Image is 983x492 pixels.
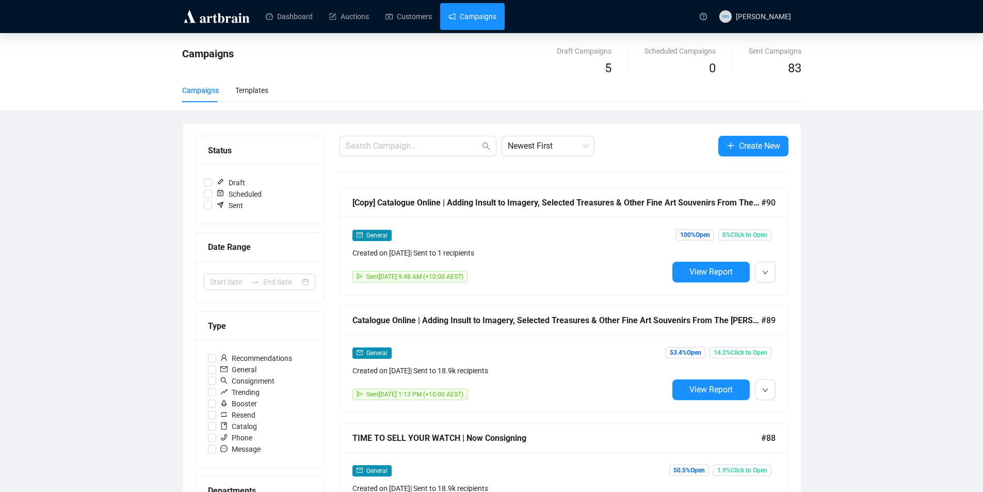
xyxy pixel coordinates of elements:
div: Campaigns [182,85,219,96]
span: Sent [212,200,247,211]
span: search [220,377,228,384]
span: General [366,232,388,239]
span: 0% Click to Open [718,229,771,241]
span: 0 [709,61,716,75]
span: Sent [DATE] 1:13 PM (+10:00 AEST) [366,391,463,398]
a: [Copy] Catalogue Online | Adding Insult to Imagery, Selected Treasures & Other Fine Art Souvenirs... [340,188,788,295]
div: TIME TO SELL YOUR WATCH | Now Consigning [352,432,761,445]
span: MW [721,13,729,20]
span: Message [216,443,265,455]
div: [Copy] Catalogue Online | Adding Insult to Imagery, Selected Treasures & Other Fine Art Souvenirs... [352,196,761,209]
span: to [251,278,259,286]
div: Date Range [208,241,311,253]
span: Booster [216,398,261,409]
input: Start date [210,276,247,288]
span: 83 [788,61,801,75]
span: swap-right [251,278,259,286]
span: 5 [605,61,611,75]
span: phone [220,434,228,441]
img: logo [182,8,251,25]
span: mail [220,366,228,373]
span: #88 [761,432,776,445]
div: Templates [235,85,268,96]
span: 50.5% Open [669,465,709,476]
span: #90 [761,196,776,209]
span: Scheduled [212,188,266,200]
span: 53.4% Open [666,347,705,358]
input: End date [263,276,300,288]
span: message [220,445,228,452]
a: Auctions [329,3,369,30]
button: Create New [718,136,788,156]
span: Trending [216,387,264,398]
input: Search Campaign... [346,140,480,152]
span: user [220,354,228,361]
span: down [762,269,768,276]
span: question-circle [700,13,707,20]
span: Campaigns [182,47,234,60]
a: Campaigns [448,3,496,30]
a: Customers [385,3,432,30]
div: Created on [DATE] | Sent to 1 recipients [352,247,668,259]
div: Type [208,320,311,332]
span: 14.2% Click to Open [710,347,771,358]
span: plus [727,141,735,150]
a: Dashboard [266,3,313,30]
span: send [357,273,363,279]
span: book [220,422,228,430]
span: View Report [689,385,733,394]
span: General [366,467,388,474]
button: View Report [672,379,750,400]
a: Catalogue Online | Adding Insult to Imagery, Selected Treasures & Other Fine Art Souvenirs From T... [340,306,788,413]
span: mail [357,232,363,238]
button: View Report [672,262,750,282]
span: rocket [220,400,228,407]
span: Consignment [216,375,279,387]
span: Phone [216,432,256,443]
span: 1.9% Click to Open [713,465,771,476]
span: mail [357,350,363,356]
span: General [216,364,261,375]
span: rise [220,388,228,395]
span: Resend [216,409,260,421]
span: View Report [689,267,733,277]
div: Draft Campaigns [557,45,611,57]
div: Scheduled Campaigns [644,45,716,57]
span: [PERSON_NAME] [736,12,791,21]
span: search [482,142,490,150]
span: Newest First [508,136,588,156]
span: Catalog [216,421,261,432]
span: down [762,387,768,393]
span: mail [357,467,363,473]
span: send [357,391,363,397]
span: Draft [212,177,249,188]
span: Create New [739,139,780,152]
div: Catalogue Online | Adding Insult to Imagery, Selected Treasures & Other Fine Art Souvenirs From T... [352,314,761,327]
span: 100% Open [676,229,714,241]
span: Recommendations [216,353,296,364]
div: Sent Campaigns [749,45,801,57]
span: General [366,350,388,357]
span: #89 [761,314,776,327]
div: Status [208,144,311,157]
span: retweet [220,411,228,418]
div: Created on [DATE] | Sent to 18.9k recipients [352,365,668,376]
span: Sent [DATE] 9:48 AM (+10:00 AEST) [366,273,463,280]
